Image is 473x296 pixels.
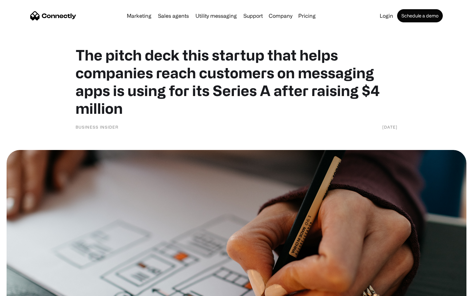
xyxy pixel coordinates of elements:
[397,9,443,22] a: Schedule a demo
[382,124,397,130] div: [DATE]
[377,13,396,18] a: Login
[124,13,154,18] a: Marketing
[241,13,265,18] a: Support
[76,46,397,117] h1: The pitch deck this startup that helps companies reach customers on messaging apps is using for i...
[269,11,292,20] div: Company
[7,284,39,294] aside: Language selected: English
[296,13,318,18] a: Pricing
[30,11,76,21] a: home
[193,13,239,18] a: Utility messaging
[155,13,191,18] a: Sales agents
[267,11,294,20] div: Company
[76,124,119,130] div: Business Insider
[13,284,39,294] ul: Language list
